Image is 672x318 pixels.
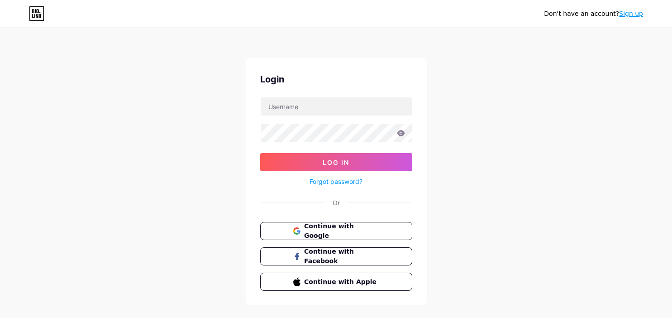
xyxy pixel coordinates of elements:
a: Sign up [619,10,643,17]
span: Log In [323,159,349,166]
div: Don't have an account? [544,9,643,19]
button: Continue with Facebook [260,247,412,265]
input: Username [261,97,412,116]
button: Log In [260,153,412,171]
button: Continue with Apple [260,273,412,291]
span: Continue with Google [304,222,379,241]
span: Continue with Facebook [304,247,379,266]
span: Continue with Apple [304,277,379,287]
div: Or [333,198,340,207]
div: Login [260,72,412,86]
a: Forgot password? [310,177,362,186]
button: Continue with Google [260,222,412,240]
